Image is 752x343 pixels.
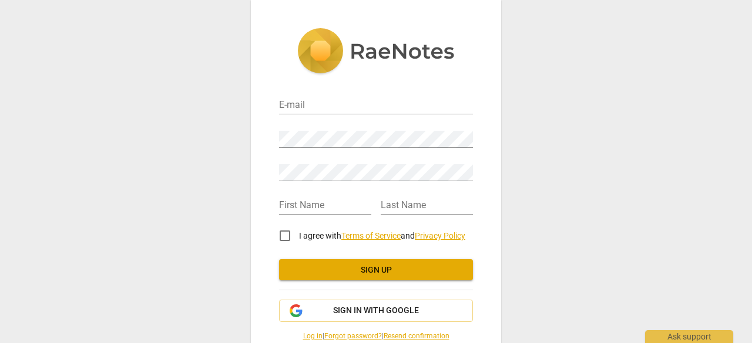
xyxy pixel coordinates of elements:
a: Terms of Service [341,231,401,240]
span: I agree with and [299,231,465,240]
button: Sign in with Google [279,300,473,322]
a: Privacy Policy [415,231,465,240]
a: Log in [303,332,323,340]
span: Sign up [288,264,464,276]
div: Ask support [645,330,733,343]
img: 5ac2273c67554f335776073100b6d88f.svg [297,28,455,76]
span: | | [279,331,473,341]
a: Forgot password? [324,332,382,340]
a: Resend confirmation [384,332,449,340]
button: Sign up [279,259,473,280]
span: Sign in with Google [333,305,419,317]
